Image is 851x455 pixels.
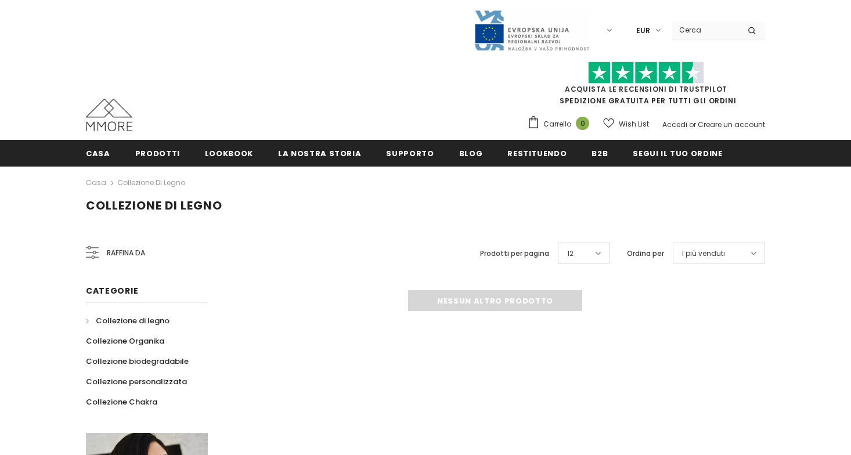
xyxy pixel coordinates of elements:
span: EUR [636,25,650,37]
a: Javni Razpis [474,25,590,35]
span: Wish List [619,118,649,130]
img: Fidati di Pilot Stars [588,62,704,84]
span: supporto [386,148,434,159]
span: Casa [86,148,110,159]
span: Carrello [543,118,571,130]
a: supporto [386,140,434,166]
a: Collezione personalizzata [86,371,187,392]
a: Casa [86,176,106,190]
label: Ordina per [627,248,664,259]
span: 0 [576,117,589,130]
span: Categorie [86,285,138,297]
span: Raffina da [107,247,145,259]
a: Collezione di legno [117,178,185,187]
span: Prodotti [135,148,180,159]
span: Collezione biodegradabile [86,356,189,367]
a: B2B [592,140,608,166]
input: Search Site [672,21,739,38]
a: Wish List [603,114,649,134]
span: Restituendo [507,148,567,159]
a: Accedi [662,120,687,129]
a: Collezione biodegradabile [86,351,189,371]
a: Blog [459,140,483,166]
span: Collezione personalizzata [86,376,187,387]
span: Collezione di legno [96,315,170,326]
span: Blog [459,148,483,159]
span: Collezione Organika [86,335,164,346]
img: Javni Razpis [474,9,590,52]
a: Casa [86,140,110,166]
span: Collezione di legno [86,197,222,214]
a: Creare un account [698,120,765,129]
span: Segui il tuo ordine [633,148,722,159]
a: Collezione Organika [86,331,164,351]
span: La nostra storia [278,148,361,159]
span: Lookbook [205,148,253,159]
label: Prodotti per pagina [480,248,549,259]
a: Lookbook [205,140,253,166]
span: I più venduti [682,248,725,259]
a: La nostra storia [278,140,361,166]
span: Collezione Chakra [86,396,157,407]
a: Restituendo [507,140,567,166]
a: Segui il tuo ordine [633,140,722,166]
span: 12 [567,248,574,259]
a: Collezione di legno [86,310,170,331]
a: Carrello 0 [527,115,595,133]
a: Prodotti [135,140,180,166]
a: Acquista le recensioni di TrustPilot [565,84,727,94]
a: Collezione Chakra [86,392,157,412]
img: Casi MMORE [86,99,132,131]
span: SPEDIZIONE GRATUITA PER TUTTI GLI ORDINI [527,67,765,106]
span: or [689,120,696,129]
span: B2B [592,148,608,159]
